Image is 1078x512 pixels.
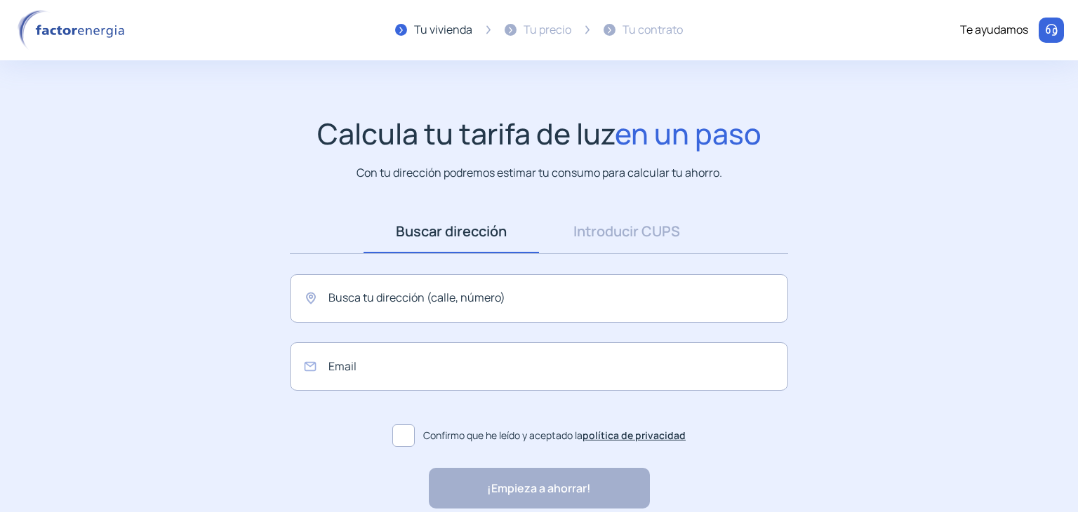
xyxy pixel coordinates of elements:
[524,21,571,39] div: Tu precio
[364,210,539,253] a: Buscar dirección
[623,21,683,39] div: Tu contrato
[14,10,133,50] img: logo factor
[357,164,722,182] p: Con tu dirección podremos estimar tu consumo para calcular tu ahorro.
[1044,23,1058,37] img: llamar
[615,114,761,153] span: en un paso
[414,21,472,39] div: Tu vivienda
[317,116,761,151] h1: Calcula tu tarifa de luz
[583,429,686,442] a: política de privacidad
[539,210,714,253] a: Introducir CUPS
[423,428,686,443] span: Confirmo que he leído y aceptado la
[960,21,1028,39] div: Te ayudamos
